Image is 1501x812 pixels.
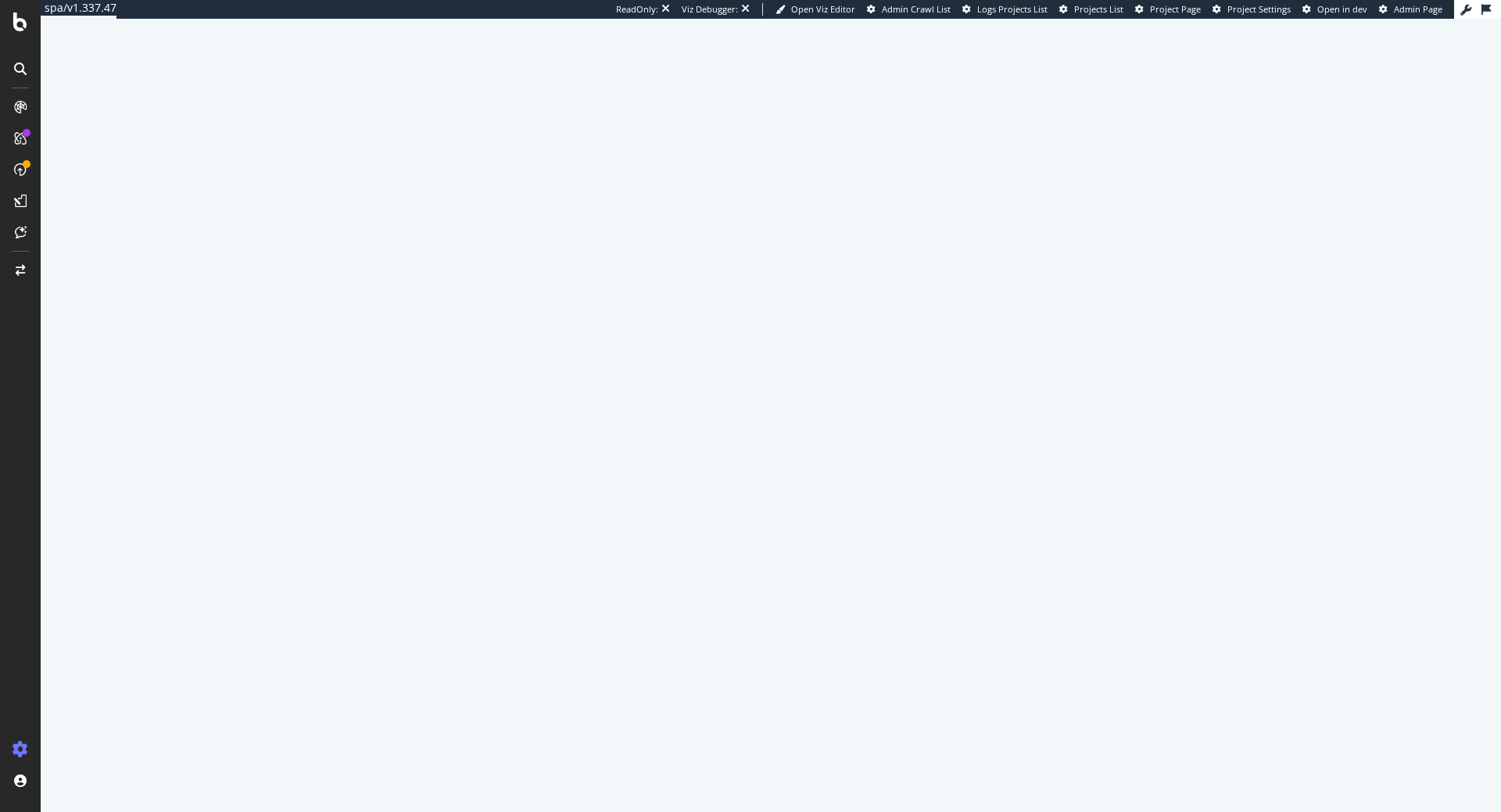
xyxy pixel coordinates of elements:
[1302,3,1367,16] a: Open in dev
[682,3,738,16] div: Viz Debugger:
[882,3,951,15] span: Admin Crawl List
[1074,3,1123,15] span: Projects List
[1394,3,1442,15] span: Admin Page
[1227,3,1291,15] span: Project Settings
[977,3,1048,15] span: Logs Projects List
[776,3,855,16] a: Open Viz Editor
[616,3,658,16] div: ReadOnly:
[962,3,1048,16] a: Logs Projects List
[867,3,951,16] a: Admin Crawl List
[1379,3,1442,16] a: Admin Page
[1317,3,1367,15] span: Open in dev
[1135,3,1201,16] a: Project Page
[1213,3,1291,16] a: Project Settings
[1059,3,1123,16] a: Projects List
[791,3,855,15] span: Open Viz Editor
[1150,3,1201,15] span: Project Page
